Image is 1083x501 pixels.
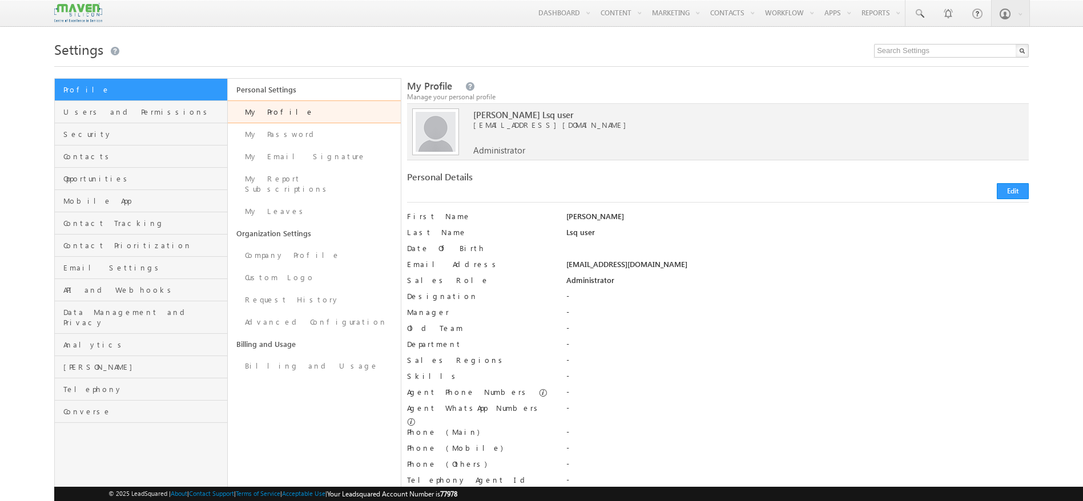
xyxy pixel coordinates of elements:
span: Profile [63,84,224,95]
a: My Password [228,123,401,146]
div: - [566,387,1029,403]
div: - [566,443,1029,459]
label: Date Of Birth [407,243,550,253]
span: Converse [63,406,224,417]
div: - [566,403,1029,419]
a: Telephony [55,378,227,401]
span: Email Settings [63,262,224,273]
div: [PERSON_NAME] [566,211,1029,227]
label: Old Team [407,323,550,333]
label: Sales Role [407,275,550,285]
div: - [566,459,1029,475]
a: Advanced Configuration [228,311,401,333]
label: Manager [407,307,550,317]
label: Last Name [407,227,550,237]
a: Billing and Usage [228,355,401,377]
span: Analytics [63,340,224,350]
span: Telephony [63,384,224,394]
div: Manage your personal profile [407,92,1029,102]
div: - [566,323,1029,339]
span: Opportunities [63,173,224,184]
span: [PERSON_NAME] [63,362,224,372]
a: My Email Signature [228,146,401,168]
div: - [566,339,1029,355]
a: My Profile [228,100,401,123]
a: About [171,490,187,497]
label: Designation [407,291,550,301]
a: Mobile App [55,190,227,212]
span: Contact Prioritization [63,240,224,251]
a: Email Settings [55,257,227,279]
img: Custom Logo [54,3,102,23]
div: Personal Details [407,172,710,188]
span: API and Webhooks [63,285,224,295]
span: Your Leadsquared Account Number is [327,490,457,498]
a: Terms of Service [236,490,280,497]
div: Administrator [566,275,1029,291]
a: API and Webhooks [55,279,227,301]
a: Company Profile [228,244,401,266]
div: Lsq user [566,227,1029,243]
label: Telephony Agent Id [407,475,550,485]
label: First Name [407,211,550,221]
a: Converse [55,401,227,423]
div: - [566,307,1029,323]
label: Skills [407,371,550,381]
a: Analytics [55,334,227,356]
a: My Report Subscriptions [228,168,401,200]
div: - [566,371,1029,387]
label: Email Address [407,259,550,269]
label: Phone (Main) [407,427,550,437]
label: Sales Regions [407,355,550,365]
a: Acceptable Use [282,490,325,497]
div: - [566,475,1029,491]
span: © 2025 LeadSquared | | | | | [108,488,457,499]
a: Contact Prioritization [55,235,227,257]
label: Agent Phone Numbers [407,387,530,397]
span: Contacts [63,151,224,161]
a: Personal Settings [228,79,401,100]
a: Organization Settings [228,223,401,244]
a: Opportunities [55,168,227,190]
a: Contact Support [189,490,234,497]
label: Phone (Others) [407,459,550,469]
div: [EMAIL_ADDRESS][DOMAIN_NAME] [566,259,1029,275]
span: Settings [54,40,103,58]
a: Data Management and Privacy [55,301,227,334]
div: - [566,427,1029,443]
label: Agent WhatsApp Numbers [407,403,542,413]
span: Data Management and Privacy [63,307,224,328]
a: Contact Tracking [55,212,227,235]
a: My Leaves [228,200,401,223]
button: Edit [997,183,1029,199]
label: Department [407,339,550,349]
div: - [566,355,1029,371]
span: 77978 [440,490,457,498]
a: Contacts [55,146,227,168]
a: Custom Logo [228,266,401,289]
div: - [566,291,1029,307]
a: Users and Permissions [55,101,227,123]
span: My Profile [407,79,452,92]
a: [PERSON_NAME] [55,356,227,378]
span: [EMAIL_ADDRESS][DOMAIN_NAME] [473,120,971,130]
span: Security [63,129,224,139]
label: Phone (Mobile) [407,443,503,453]
span: [PERSON_NAME] Lsq user [473,110,971,120]
span: Contact Tracking [63,218,224,228]
a: Profile [55,79,227,101]
a: Billing and Usage [228,333,401,355]
a: Security [55,123,227,146]
span: Mobile App [63,196,224,206]
a: Request History [228,289,401,311]
span: Users and Permissions [63,107,224,117]
span: Administrator [473,145,525,155]
input: Search Settings [874,44,1029,58]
